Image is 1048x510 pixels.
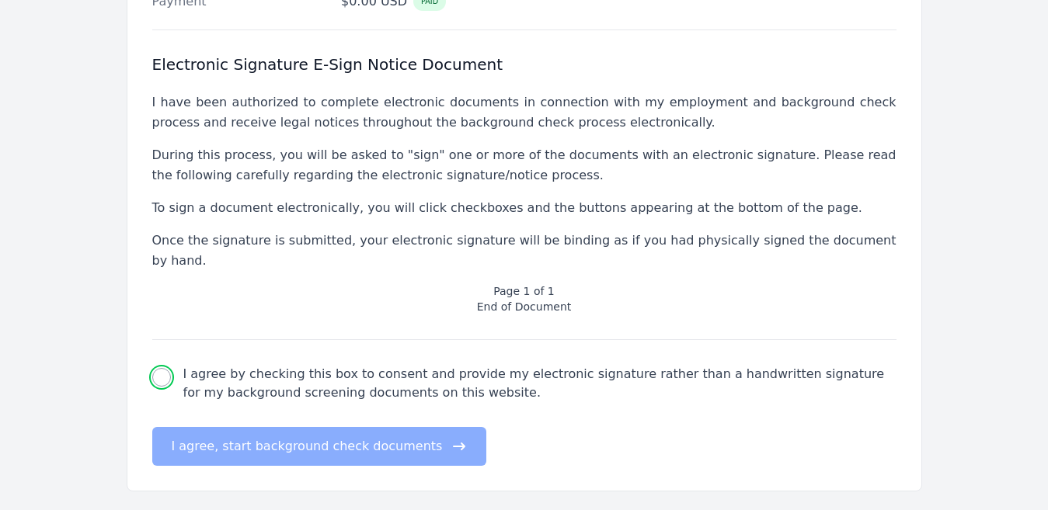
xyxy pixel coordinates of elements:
p: I have been authorized to complete electronic documents in connection with my employment and back... [152,92,897,133]
p: To sign a document electronically, you will click checkboxes and the buttons appearing at the bot... [152,198,897,218]
label: I agree by checking this box to consent and provide my electronic signature rather than a handwri... [183,365,897,402]
p: Once the signature is submitted, your electronic signature will be binding as if you had physical... [152,231,897,271]
button: I agree, start background check documents [152,427,487,466]
p: Page 1 of 1 End of Document [152,283,897,314]
h3: Electronic Signature E-Sign Notice Document [152,55,897,74]
p: During this process, you will be asked to "sign" one or more of the documents with an electronic ... [152,145,897,186]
